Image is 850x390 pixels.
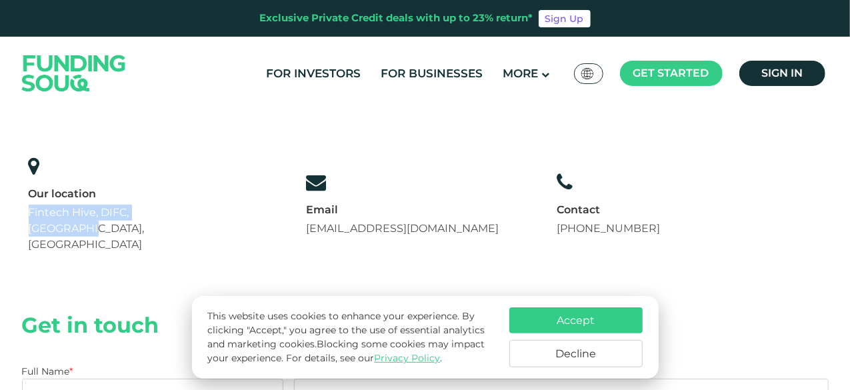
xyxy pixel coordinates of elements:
[306,203,499,217] div: Email
[761,67,803,79] span: Sign in
[633,67,709,79] span: Get started
[207,309,495,365] p: This website uses cookies to enhance your experience. By clicking "Accept," you agree to the use ...
[29,187,247,201] div: Our location
[306,222,499,235] a: [EMAIL_ADDRESS][DOMAIN_NAME]
[207,338,485,364] span: Blocking some cookies may impact your experience.
[509,340,643,367] button: Decline
[509,307,643,333] button: Accept
[29,206,145,251] span: Fintech Hive, DIFC, [GEOGRAPHIC_DATA], [GEOGRAPHIC_DATA]
[260,11,533,26] div: Exclusive Private Credit deals with up to 23% return*
[263,63,364,85] a: For Investors
[377,63,486,85] a: For Businesses
[22,313,829,338] h2: Get in touch
[539,10,591,27] a: Sign Up
[374,352,440,364] a: Privacy Policy
[22,365,73,377] label: Full Name
[286,352,442,364] span: For details, see our .
[557,222,660,235] a: [PHONE_NUMBER]
[503,67,538,80] span: More
[581,68,593,79] img: SA Flag
[557,203,660,217] div: Contact
[739,61,825,86] a: Sign in
[9,39,139,107] img: Logo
